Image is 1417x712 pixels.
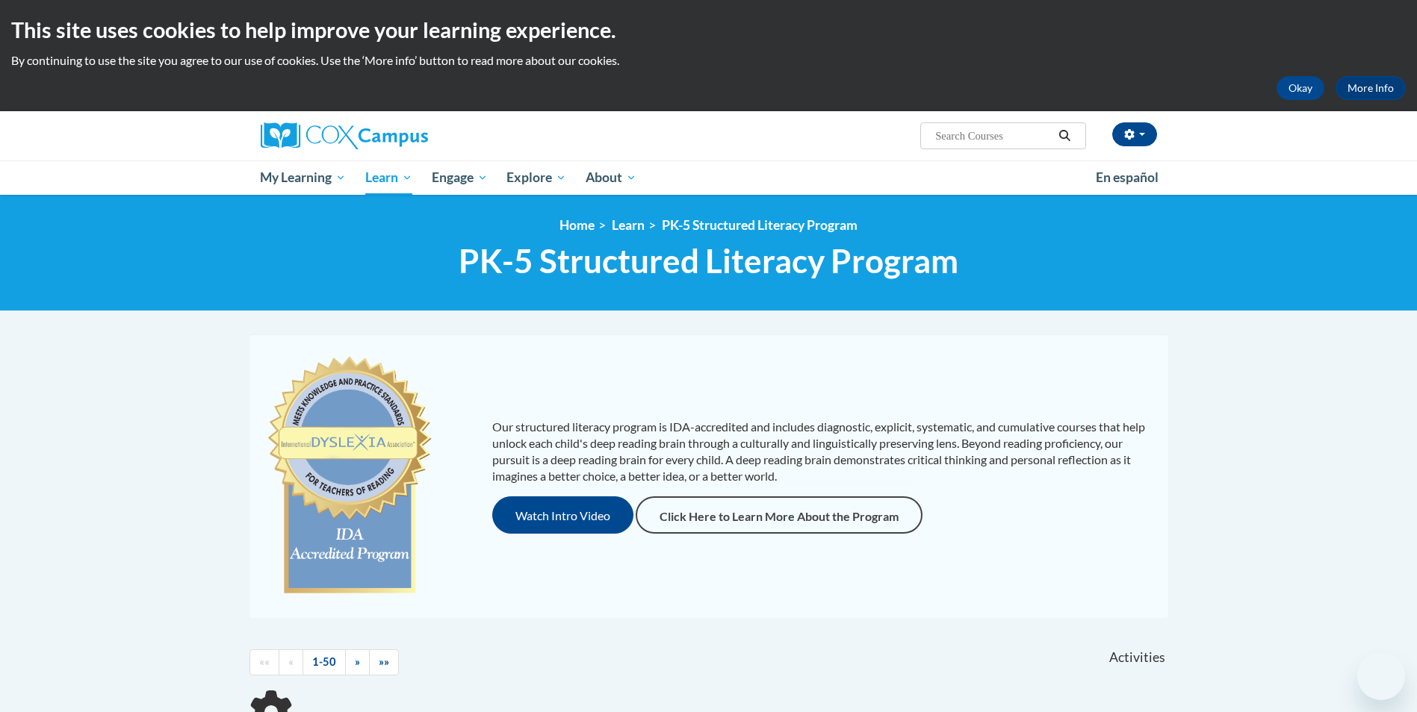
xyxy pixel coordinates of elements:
[576,160,646,195] a: About
[369,649,399,675] a: End
[497,160,576,195] a: Explore
[586,169,636,187] span: About
[303,649,346,675] a: 1-50
[261,122,428,149] img: Cox Campus
[492,496,633,534] button: Watch Intro Video
[11,52,1406,69] p: By continuing to use the site you agree to our use of cookies. Use the ‘More info’ button to read...
[1053,127,1076,145] button: Search
[559,217,595,233] a: Home
[279,649,303,675] a: Previous
[1096,169,1159,185] span: En español
[662,217,858,233] a: PK-5 Structured Literacy Program
[1277,76,1324,100] button: Okay
[356,160,422,195] a: Learn
[260,169,346,187] span: My Learning
[459,241,958,281] span: PK-5 Structured Literacy Program
[345,649,370,675] a: Next
[379,655,389,668] span: »»
[251,160,356,195] a: My Learning
[506,169,566,187] span: Explore
[238,160,1179,195] div: Main menu
[261,122,545,149] a: Cox Campus
[1112,122,1157,146] button: Account Settings
[492,419,1153,484] p: Our structured literacy program is IDA-accredited and includes diagnostic, explicit, systematic, ...
[11,15,1406,45] h2: This site uses cookies to help improve your learning experience.
[249,649,279,675] a: Begining
[1357,652,1405,700] iframe: Button to launch messaging window
[1086,162,1168,193] a: En español
[355,655,360,668] span: »
[636,496,923,534] a: Click Here to Learn More About the Program
[612,217,645,233] a: Learn
[934,127,1053,145] input: Search Courses
[264,349,435,603] img: c477cda6-e343-453b-bfce-d6f9e9818e1c.png
[1109,649,1165,666] span: Activities
[422,160,497,195] a: Engage
[288,655,294,668] span: «
[365,169,412,187] span: Learn
[432,169,488,187] span: Engage
[259,655,270,668] span: ««
[1336,76,1406,100] a: More Info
